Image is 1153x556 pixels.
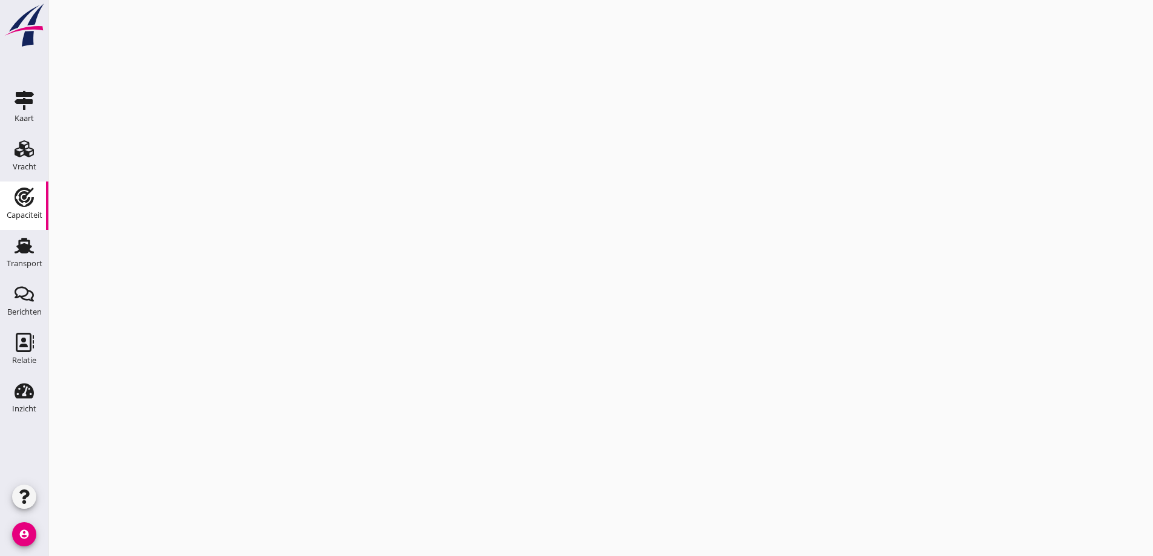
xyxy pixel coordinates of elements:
[7,308,42,316] div: Berichten
[2,3,46,48] img: logo-small.a267ee39.svg
[12,356,36,364] div: Relatie
[12,405,36,413] div: Inzicht
[7,260,42,267] div: Transport
[13,163,36,171] div: Vracht
[12,522,36,546] i: account_circle
[7,211,42,219] div: Capaciteit
[15,114,34,122] div: Kaart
